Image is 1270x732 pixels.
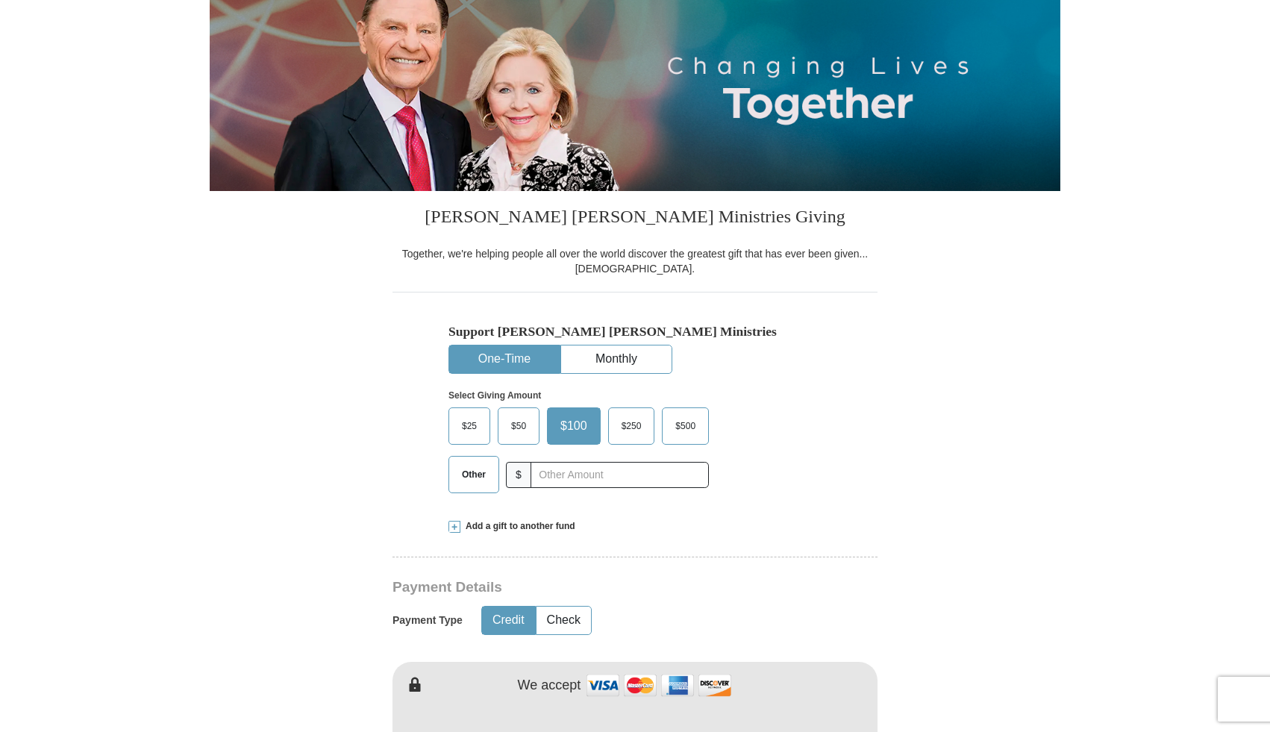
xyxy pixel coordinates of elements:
[668,415,703,437] span: $500
[392,579,773,596] h3: Payment Details
[392,246,878,276] div: Together, we're helping people all over the world discover the greatest gift that has ever been g...
[561,345,672,373] button: Monthly
[537,607,591,634] button: Check
[392,191,878,246] h3: [PERSON_NAME] [PERSON_NAME] Ministries Giving
[553,415,595,437] span: $100
[531,462,709,488] input: Other Amount
[449,345,560,373] button: One-Time
[454,415,484,437] span: $25
[506,462,531,488] span: $
[448,324,822,340] h5: Support [PERSON_NAME] [PERSON_NAME] Ministries
[504,415,534,437] span: $50
[460,520,575,533] span: Add a gift to another fund
[518,678,581,694] h4: We accept
[482,607,535,634] button: Credit
[454,463,493,486] span: Other
[392,614,463,627] h5: Payment Type
[584,669,733,701] img: credit cards accepted
[448,390,541,401] strong: Select Giving Amount
[614,415,649,437] span: $250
